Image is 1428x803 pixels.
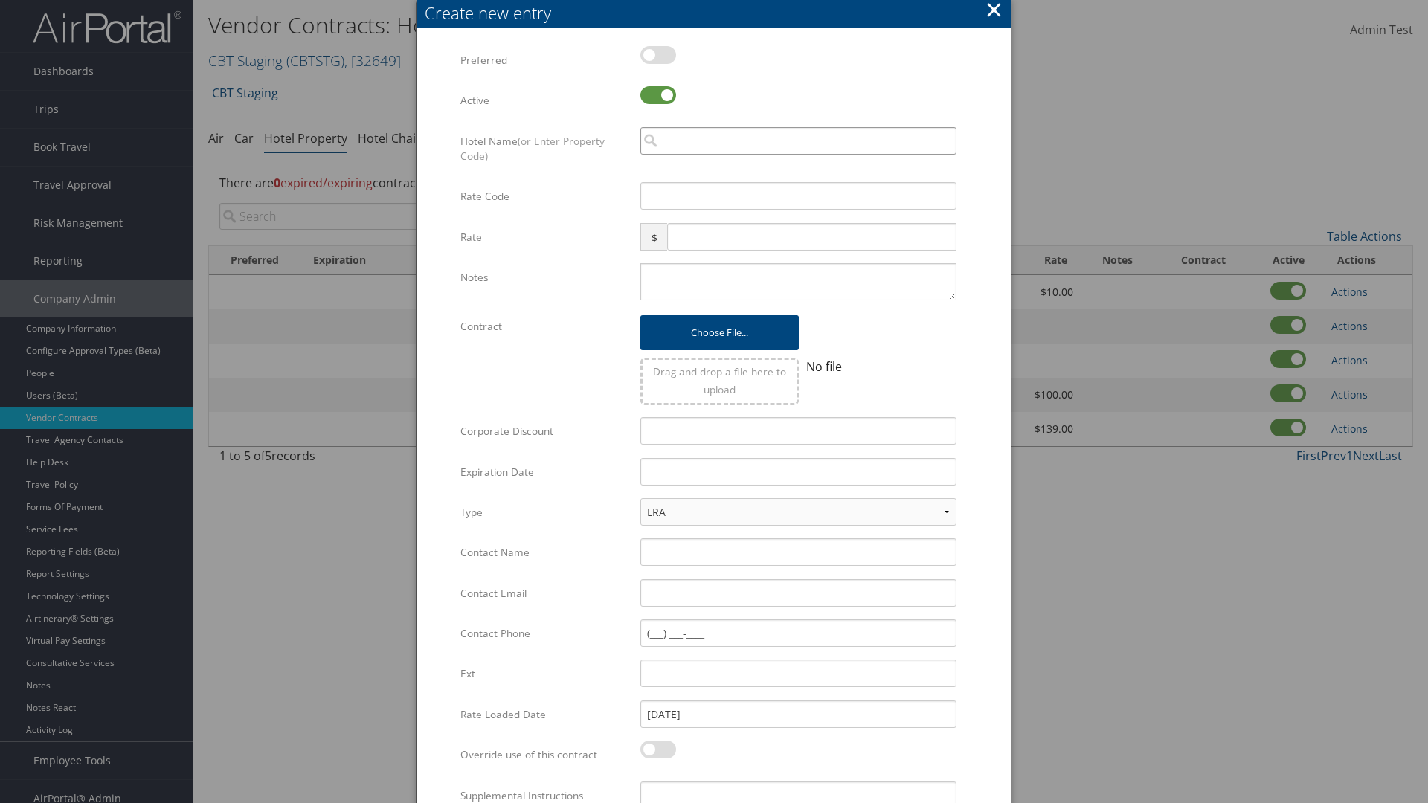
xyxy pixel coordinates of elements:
[460,498,629,526] label: Type
[460,417,629,445] label: Corporate Discount
[460,538,629,567] label: Contact Name
[460,660,629,688] label: Ext
[460,127,629,171] label: Hotel Name
[640,223,666,251] span: $
[640,619,956,647] input: (___) ___-____
[460,263,629,291] label: Notes
[460,134,605,163] span: (or Enter Property Code)
[460,46,629,74] label: Preferred
[460,579,629,607] label: Contact Email
[460,619,629,648] label: Contact Phone
[460,312,629,341] label: Contract
[460,182,629,210] label: Rate Code
[806,358,842,375] span: No file
[460,86,629,115] label: Active
[425,1,1011,25] div: Create new entry
[460,741,629,769] label: Override use of this contract
[653,364,786,396] span: Drag and drop a file here to upload
[460,700,629,729] label: Rate Loaded Date
[460,223,629,251] label: Rate
[460,458,629,486] label: Expiration Date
